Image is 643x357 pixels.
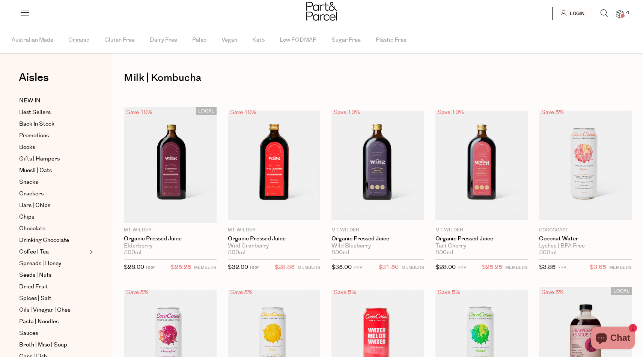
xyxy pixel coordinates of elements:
span: Plastic Free [376,27,407,53]
a: NEW IN [19,96,87,105]
a: Sauces [19,329,87,338]
div: Save 10% [435,107,466,117]
a: Chips [19,213,87,222]
div: Save 10% [331,107,362,117]
a: Organic Pressed Juice [124,235,217,242]
a: Spices | Salt [19,294,87,303]
a: Muesli | Oats [19,166,87,175]
a: Broth | Miso | Soup [19,340,87,349]
div: Save 10% [124,107,155,117]
span: Oils | Vinegar | Ghee [19,306,71,315]
small: RRP [557,265,566,270]
small: RRP [146,265,155,270]
inbox-online-store-chat: Shopify online store chat [589,327,637,351]
span: 500mL [331,249,351,256]
span: 4 [624,10,631,16]
span: Chocolate [19,224,45,233]
span: $25.25 [482,262,502,272]
small: RRP [458,265,466,270]
div: Save 5% [539,107,566,117]
a: Oils | Vinegar | Ghee [19,306,87,315]
a: 4 [616,10,623,18]
span: Gluten Free [104,27,135,53]
button: Expand/Collapse Coffee | Tea [88,247,93,256]
a: Chocolate [19,224,87,233]
a: Organic Pressed Juice [435,235,528,242]
span: NEW IN [19,96,41,105]
span: LOCAL [611,287,632,295]
span: Drinking Chocolate [19,236,69,245]
a: Drinking Chocolate [19,236,87,245]
span: Spreads | Honey [19,259,61,268]
span: Pasta | Noodles [19,317,59,326]
div: Save 5% [331,287,358,297]
a: Organic Pressed Juice [228,235,321,242]
span: Keto [252,27,265,53]
span: Bars | Chips [19,201,50,210]
div: Save 5% [435,287,462,297]
span: Snacks [19,178,38,187]
span: $32.00 [228,263,248,271]
span: $31.50 [378,262,399,272]
small: MEMBERS [402,265,424,270]
img: Coconut Water [539,111,632,220]
span: $28.00 [435,263,456,271]
p: Mt. Wilder [435,227,528,234]
span: Organic [68,27,89,53]
a: Bars | Chips [19,201,87,210]
span: Sauces [19,329,38,338]
a: Pasta | Noodles [19,317,87,326]
span: Vegan [221,27,237,53]
p: CocoCoast [539,227,632,234]
a: Coffee | Tea [19,247,87,256]
span: Chips [19,213,34,222]
a: Promotions [19,131,87,140]
div: Wild Blueberry [331,243,424,249]
small: MEMBERS [609,265,632,270]
span: Aisles [19,69,49,86]
span: 500mL [435,249,455,256]
div: Wild Cranberry [228,243,321,249]
span: Australian Made [12,27,53,53]
a: Organic Pressed Juice [331,235,424,242]
span: Dairy Free [150,27,177,53]
a: Books [19,143,87,152]
span: Back In Stock [19,120,54,129]
p: Mt. Wilder [228,227,321,234]
span: Coffee | Tea [19,247,49,256]
span: $25.25 [171,262,191,272]
span: $3.65 [590,262,606,272]
div: Save 5% [539,287,566,297]
small: MEMBERS [298,265,320,270]
small: MEMBERS [505,265,528,270]
span: 500ml [539,249,557,256]
span: 500mL [228,249,247,256]
a: Login [552,7,593,20]
span: Muesli | Oats [19,166,52,175]
span: Seeds | Nuts [19,271,51,280]
a: Best Sellers [19,108,87,117]
span: Promotions [19,131,49,140]
a: Dried Fruit [19,282,87,291]
img: Organic Pressed Juice [228,111,321,220]
img: Organic Pressed Juice [331,111,424,220]
span: LOCAL [196,107,217,115]
p: Mt. Wilder [124,227,217,234]
a: Seeds | Nuts [19,271,87,280]
div: Save 10% [228,107,259,117]
small: RRP [250,265,259,270]
span: Broth | Miso | Soup [19,340,67,349]
span: Gifts | Hampers [19,154,60,163]
a: Back In Stock [19,120,87,129]
h1: Milk | Kombucha [124,69,632,87]
div: Save 5% [124,287,151,297]
div: Lychee | BPA Free [539,243,632,249]
div: Elderberry [124,243,217,249]
small: MEMBERS [194,265,217,270]
a: Aisles [19,72,49,91]
div: Save 5% [228,287,255,297]
a: Spreads | Honey [19,259,87,268]
a: Crackers [19,189,87,198]
span: $28.85 [274,262,295,272]
span: Login [568,10,584,17]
